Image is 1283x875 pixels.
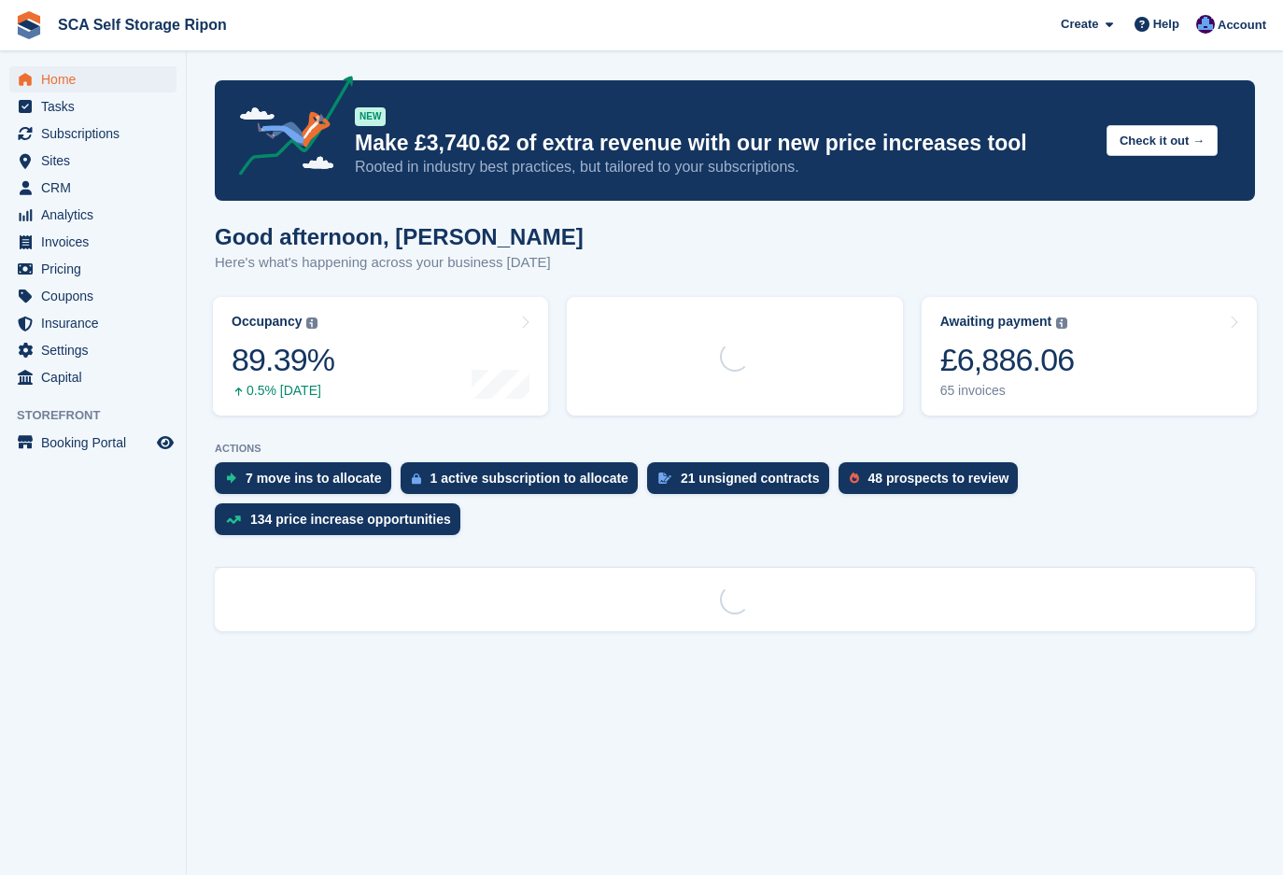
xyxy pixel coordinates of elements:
[41,337,153,363] span: Settings
[9,93,176,120] a: menu
[355,130,1092,157] p: Make £3,740.62 of extra revenue with our new price increases tool
[15,11,43,39] img: stora-icon-8386f47178a22dfd0bd8f6a31ec36ba5ce8667c1dd55bd0f319d3a0aa187defe.svg
[41,283,153,309] span: Coupons
[9,337,176,363] a: menu
[850,473,859,484] img: prospect-51fa495bee0391a8d652442698ab0144808aea92771e9ea1ae160a38d050c398.svg
[41,229,153,255] span: Invoices
[246,471,382,486] div: 7 move ins to allocate
[681,471,820,486] div: 21 unsigned contracts
[215,443,1255,455] p: ACTIONS
[213,297,548,416] a: Occupancy 89.39% 0.5% [DATE]
[41,148,153,174] span: Sites
[9,364,176,390] a: menu
[232,314,302,330] div: Occupancy
[355,157,1092,177] p: Rooted in industry best practices, but tailored to your subscriptions.
[1196,15,1215,34] img: Sarah Race
[41,120,153,147] span: Subscriptions
[232,341,334,379] div: 89.39%
[940,383,1075,399] div: 65 invoices
[839,462,1028,503] a: 48 prospects to review
[41,66,153,92] span: Home
[355,107,386,126] div: NEW
[412,473,421,485] img: active_subscription_to_allocate_icon-d502201f5373d7db506a760aba3b589e785aa758c864c3986d89f69b8ff3...
[41,310,153,336] span: Insurance
[1056,318,1067,329] img: icon-info-grey-7440780725fd019a000dd9b08b2336e03edf1995a4989e88bcd33f0948082b44.svg
[50,9,234,40] a: SCA Self Storage Ripon
[401,462,647,503] a: 1 active subscription to allocate
[226,515,241,524] img: price_increase_opportunities-93ffe204e8149a01c8c9dc8f82e8f89637d9d84a8eef4429ea346261dce0b2c0.svg
[9,148,176,174] a: menu
[41,364,153,390] span: Capital
[250,512,451,527] div: 134 price increase opportunities
[9,430,176,456] a: menu
[306,318,317,329] img: icon-info-grey-7440780725fd019a000dd9b08b2336e03edf1995a4989e88bcd33f0948082b44.svg
[9,283,176,309] a: menu
[41,202,153,228] span: Analytics
[215,462,401,503] a: 7 move ins to allocate
[1107,125,1218,156] button: Check it out →
[154,431,176,454] a: Preview store
[226,473,236,484] img: move_ins_to_allocate_icon-fdf77a2bb77ea45bf5b3d319d69a93e2d87916cf1d5bf7949dd705db3b84f3ca.svg
[9,175,176,201] a: menu
[232,383,334,399] div: 0.5% [DATE]
[940,314,1052,330] div: Awaiting payment
[41,256,153,282] span: Pricing
[922,297,1257,416] a: Awaiting payment £6,886.06 65 invoices
[658,473,671,484] img: contract_signature_icon-13c848040528278c33f63329250d36e43548de30e8caae1d1a13099fd9432cc5.svg
[215,252,584,274] p: Here's what's happening across your business [DATE]
[647,462,839,503] a: 21 unsigned contracts
[17,406,186,425] span: Storefront
[215,224,584,249] h1: Good afternoon, [PERSON_NAME]
[9,310,176,336] a: menu
[41,430,153,456] span: Booking Portal
[41,175,153,201] span: CRM
[223,76,354,182] img: price-adjustments-announcement-icon-8257ccfd72463d97f412b2fc003d46551f7dbcb40ab6d574587a9cd5c0d94...
[1153,15,1179,34] span: Help
[9,120,176,147] a: menu
[1218,16,1266,35] span: Account
[940,341,1075,379] div: £6,886.06
[9,66,176,92] a: menu
[215,503,470,544] a: 134 price increase opportunities
[430,471,628,486] div: 1 active subscription to allocate
[9,256,176,282] a: menu
[9,202,176,228] a: menu
[9,229,176,255] a: menu
[1061,15,1098,34] span: Create
[41,93,153,120] span: Tasks
[868,471,1009,486] div: 48 prospects to review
